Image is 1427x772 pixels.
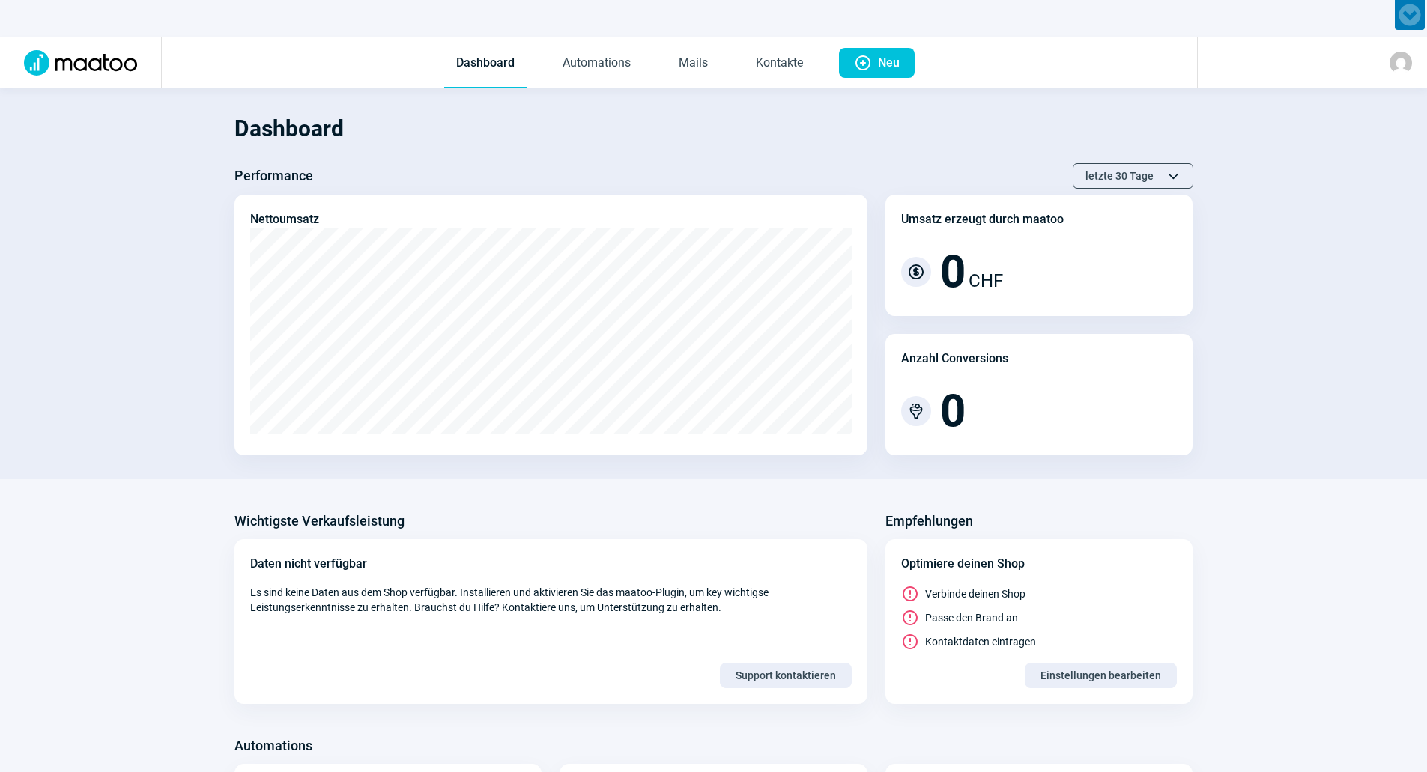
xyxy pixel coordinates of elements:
span: letzte 30 Tage [1085,164,1154,188]
div: Anzahl Conversions [901,350,1008,368]
span: CHF [969,267,1003,294]
img: Logo [15,50,146,76]
a: Kontakte [744,39,815,88]
button: Support kontaktieren [720,663,852,688]
span: 0 [940,249,966,294]
a: Automations [551,39,643,88]
a: Dashboard [444,39,527,88]
h3: Wichtigste Verkaufsleistung [234,509,405,533]
div: Daten nicht verfügbar [250,555,852,573]
span: Kontaktdaten eintragen [925,634,1036,649]
span: Support kontaktieren [736,663,836,687]
span: Einstellungen bearbeiten [1040,663,1161,687]
div: Optimiere deinen Shop [901,555,1178,573]
span: Verbinde deinen Shop [925,586,1025,601]
h3: Automations [234,734,312,758]
button: Einstellungen bearbeiten [1025,663,1177,688]
img: avatar [1390,52,1412,74]
a: Mails [667,39,720,88]
h3: Performance [234,164,313,188]
span: Neu [878,48,900,78]
span: Es sind keine Daten aus dem Shop verfügbar. Installieren und aktivieren Sie das maatoo-Plugin, um... [250,585,852,615]
h3: Empfehlungen [885,509,973,533]
button: Neu [839,48,915,78]
span: Passe den Brand an [925,610,1018,625]
h1: Dashboard [234,103,1193,154]
div: Umsatz erzeugt durch maatoo [901,210,1064,228]
div: Nettoumsatz [250,210,319,228]
span: 0 [940,389,966,434]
